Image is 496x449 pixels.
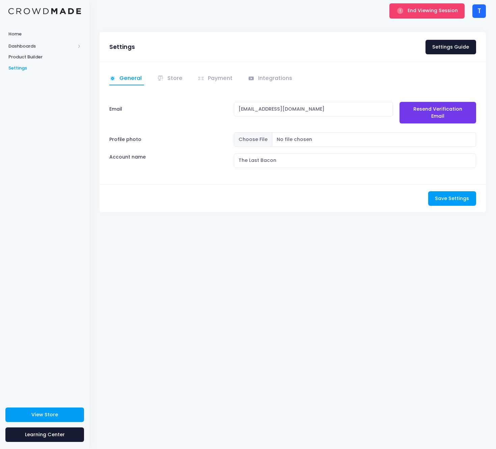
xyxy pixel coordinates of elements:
[8,31,81,37] span: Home
[109,72,144,85] a: General
[389,3,465,18] button: End Viewing Session
[425,40,476,54] a: Settings Guide
[31,411,58,418] span: View Store
[8,43,75,50] span: Dashboards
[157,72,185,85] a: Store
[109,153,146,161] label: Account name
[109,44,135,51] h3: Settings
[399,102,476,123] a: Resend Verification Email
[8,8,81,15] img: Logo
[106,132,231,147] label: Profile photo
[8,54,81,60] span: Product Builder
[25,431,65,438] span: Learning Center
[248,72,295,85] a: Integrations
[5,408,84,422] a: View Store
[5,427,84,442] a: Learning Center
[8,65,81,72] span: Settings
[408,7,458,14] span: End Viewing Session
[109,102,122,116] label: Email
[435,195,469,202] span: Save Settings
[428,191,476,206] button: Save Settings
[472,4,486,18] div: T
[234,102,393,116] input: Email
[198,72,235,85] a: Payment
